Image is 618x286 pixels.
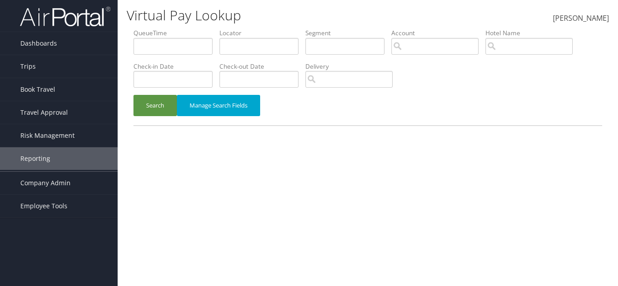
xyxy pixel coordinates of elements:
span: Risk Management [20,124,75,147]
label: Account [391,28,485,38]
span: Company Admin [20,172,71,194]
span: Employee Tools [20,195,67,217]
label: Hotel Name [485,28,580,38]
span: Dashboards [20,32,57,55]
img: airportal-logo.png [20,6,110,27]
h1: Virtual Pay Lookup [127,6,448,25]
label: Locator [219,28,305,38]
label: Check-out Date [219,62,305,71]
span: Book Travel [20,78,55,101]
label: Delivery [305,62,399,71]
span: Travel Approval [20,101,68,124]
span: Reporting [20,147,50,170]
a: [PERSON_NAME] [553,5,609,33]
label: Check-in Date [133,62,219,71]
button: Manage Search Fields [177,95,260,116]
span: [PERSON_NAME] [553,13,609,23]
span: Trips [20,55,36,78]
button: Search [133,95,177,116]
label: QueueTime [133,28,219,38]
label: Segment [305,28,391,38]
